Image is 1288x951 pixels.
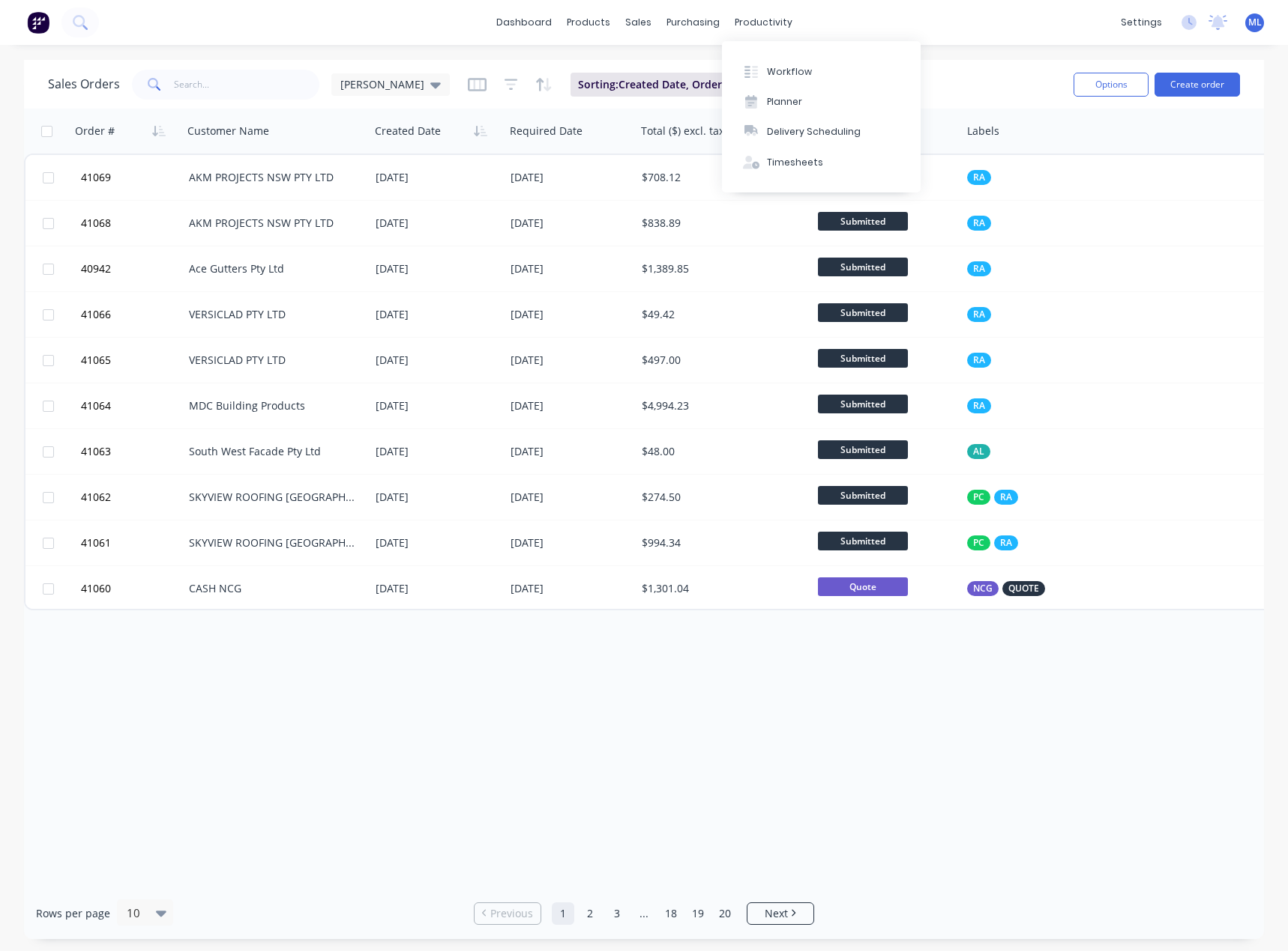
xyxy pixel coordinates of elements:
[511,261,630,276] div: [DATE]
[571,73,758,97] button: Sorting:Created Date, Order #
[76,383,189,428] button: 41064
[818,486,908,505] span: Submitted
[967,535,1018,550] button: PCRA
[967,261,991,276] button: RA
[1000,535,1012,550] span: RA
[618,11,659,34] div: sales
[967,353,991,368] button: RA
[376,398,499,413] div: [DATE]
[818,212,908,231] span: Submitted
[376,444,499,459] div: [DATE]
[511,444,630,459] div: [DATE]
[767,95,802,109] div: Planner
[475,906,541,921] a: Previous page
[714,902,736,925] a: Page 20
[722,117,921,147] button: Delivery Scheduling
[1000,490,1012,505] span: RA
[767,156,823,169] div: Timesheets
[376,216,499,231] div: [DATE]
[81,398,111,413] span: 41064
[818,303,908,322] span: Submitted
[48,77,120,91] h1: Sales Orders
[81,170,111,185] span: 41069
[747,906,813,921] a: Next page
[579,902,601,925] a: Page 2
[376,490,499,505] div: [DATE]
[818,577,908,596] span: Quote
[376,307,499,322] div: [DATE]
[489,11,559,34] a: dashboard
[767,125,861,139] div: Delivery Scheduling
[81,307,111,322] span: 41066
[510,124,583,139] div: Required Date
[967,444,990,459] button: AL
[75,124,115,139] div: Order #
[1008,581,1039,596] span: QUOTE
[973,170,985,185] span: RA
[76,566,189,611] button: 41060
[174,70,320,100] input: Search...
[642,307,798,322] div: $49.42
[642,444,798,459] div: $48.00
[973,307,985,322] span: RA
[468,902,820,925] ul: Pagination
[511,398,630,413] div: [DATE]
[818,440,908,459] span: Submitted
[76,246,189,291] button: 40942
[76,475,189,520] button: 41062
[642,535,798,550] div: $994.34
[687,902,709,925] a: Page 19
[641,124,724,139] div: Total ($) excl. tax
[511,490,630,505] div: [DATE]
[189,261,355,276] div: Ace Gutters Pty Ltd
[559,11,618,34] div: products
[767,65,812,79] div: Workflow
[189,398,355,413] div: MDC Building Products
[81,444,111,459] span: 41063
[818,258,908,276] span: Submitted
[76,201,189,246] button: 41068
[642,170,798,185] div: $708.12
[189,353,355,368] div: VERSICLAD PTY LTD
[642,353,798,368] div: $497.00
[727,11,800,34] div: productivity
[660,902,682,925] a: Page 18
[511,307,630,322] div: [DATE]
[511,170,630,185] div: [DATE]
[76,155,189,200] button: 41069
[973,353,985,368] span: RA
[818,349,908,368] span: Submitted
[81,261,111,276] span: 40942
[189,216,355,231] div: AKM PROJECTS NSW PTY LTD
[642,581,798,596] div: $1,301.04
[973,490,984,505] span: PC
[81,490,111,505] span: 41062
[578,77,731,92] span: Sorting: Created Date, Order #
[81,216,111,231] span: 41068
[967,170,991,185] button: RA
[967,490,1018,505] button: PCRA
[27,11,49,34] img: Factory
[606,902,628,925] a: Page 3
[376,170,499,185] div: [DATE]
[973,535,984,550] span: PC
[76,520,189,565] button: 41061
[76,429,189,474] button: 41063
[511,535,630,550] div: [DATE]
[973,398,985,413] span: RA
[722,87,921,117] button: Planner
[973,261,985,276] span: RA
[659,11,727,34] div: purchasing
[81,581,111,596] span: 41060
[340,76,424,92] span: [PERSON_NAME]
[189,490,355,505] div: SKYVIEW ROOFING [GEOGRAPHIC_DATA] P/L
[967,581,1045,596] button: NCGQUOTE
[189,581,355,596] div: CASH NCG
[765,906,788,921] span: Next
[1248,16,1262,29] span: ML
[642,216,798,231] div: $838.89
[967,124,999,139] div: Labels
[511,353,630,368] div: [DATE]
[81,535,111,550] span: 41061
[76,292,189,337] button: 41066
